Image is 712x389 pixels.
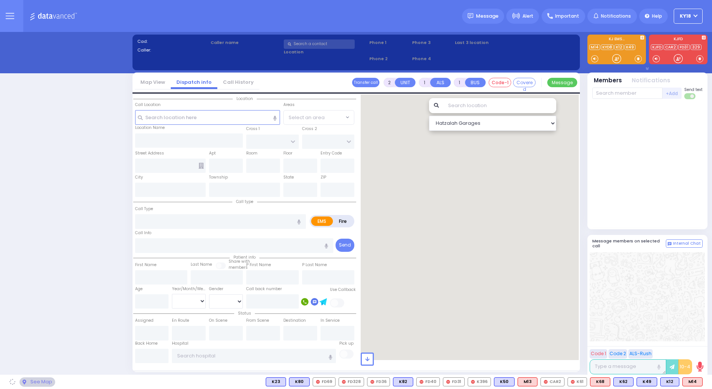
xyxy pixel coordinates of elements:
label: En Route [172,318,189,324]
label: Assigned [135,318,154,324]
div: See map [20,377,55,387]
div: BLS [393,377,413,386]
button: Internal Chat [666,239,703,248]
div: FD328 [339,377,364,386]
input: Search hospital [172,349,336,363]
div: M13 [518,377,537,386]
a: K12 [614,44,624,50]
label: Turn off text [684,92,696,100]
label: KJFD [649,37,707,42]
label: P First Name [246,262,271,268]
label: Destination [283,318,306,324]
div: FD36 [367,377,390,386]
label: Call back number [246,286,282,292]
span: Phone 2 [369,56,409,62]
a: M14 [589,44,600,50]
span: members [229,265,248,270]
h5: Message members on selected call [592,239,666,248]
label: Floor [283,150,292,156]
label: P Last Name [302,262,327,268]
label: ZIP [321,174,326,180]
span: Send text [684,87,703,92]
button: Notifications [632,76,670,85]
div: BLS [266,377,286,386]
button: KY18 [674,9,703,24]
span: Phone 1 [369,39,409,46]
img: red-radio-icon.svg [370,380,374,384]
span: Phone 3 [412,39,452,46]
label: Last 3 location [455,39,515,46]
button: BUS [465,78,486,87]
div: K80 [289,377,310,386]
span: Other building occupants [199,163,204,169]
div: FD40 [416,377,440,386]
div: Year/Month/Week/Day [172,286,206,292]
label: Location Name [135,125,165,131]
div: K50 [494,377,515,386]
div: K49 [637,377,657,386]
label: Room [246,150,257,156]
div: K396 [468,377,491,386]
label: State [283,174,294,180]
img: message.svg [468,13,473,19]
label: EMS [311,216,333,226]
label: Cad: [137,38,208,45]
small: Share with [229,259,250,264]
input: Search member [592,88,662,99]
div: CAR2 [540,377,564,386]
span: Phone 4 [412,56,452,62]
button: Send [336,239,354,252]
div: ALS [518,377,537,386]
a: K49 [625,44,635,50]
input: Search location here [135,110,280,124]
label: Call Info [135,230,151,236]
img: Logo [30,11,80,21]
label: Location [284,49,367,55]
div: K68 [590,377,610,386]
label: In Service [321,318,340,324]
label: Pick up [339,341,354,347]
label: Cross 1 [246,126,260,132]
span: Message [476,12,498,20]
label: Caller: [137,47,208,53]
img: red-radio-icon.svg [316,380,320,384]
label: Street Address [135,150,164,156]
label: From Scene [246,318,269,324]
span: Status [234,310,255,316]
div: BLS [289,377,310,386]
label: Call Type [135,206,153,212]
img: red-radio-icon.svg [446,380,450,384]
span: KY18 [680,13,691,20]
input: Search location [443,98,556,113]
button: Transfer call [352,78,379,87]
span: Location [233,96,257,101]
label: Age [135,286,143,292]
div: K61 [567,377,587,386]
button: Code 2 [608,349,627,359]
label: City [135,174,143,180]
label: Gender [209,286,223,292]
label: Last Name [191,262,212,268]
span: Call type [232,199,257,204]
div: M14 [682,377,703,386]
label: Use Callback [330,287,356,293]
div: BLS [660,377,679,386]
button: Code 1 [590,349,607,359]
a: Dispatch info [171,79,217,86]
label: Caller name [211,39,281,46]
button: Members [594,76,622,85]
div: BLS [637,377,657,386]
label: Areas [283,102,295,108]
div: ALS [682,377,703,386]
a: KJFD [651,44,663,50]
div: ALS [590,377,610,386]
button: UNIT [395,78,415,87]
a: KYD8 [601,44,614,50]
div: FD31 [443,377,465,386]
button: ALS [430,78,451,87]
span: Notifications [601,13,631,20]
label: Cross 2 [302,126,317,132]
label: Entry Code [321,150,342,156]
a: FD31 [678,44,690,50]
img: red-radio-icon.svg [342,380,346,384]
